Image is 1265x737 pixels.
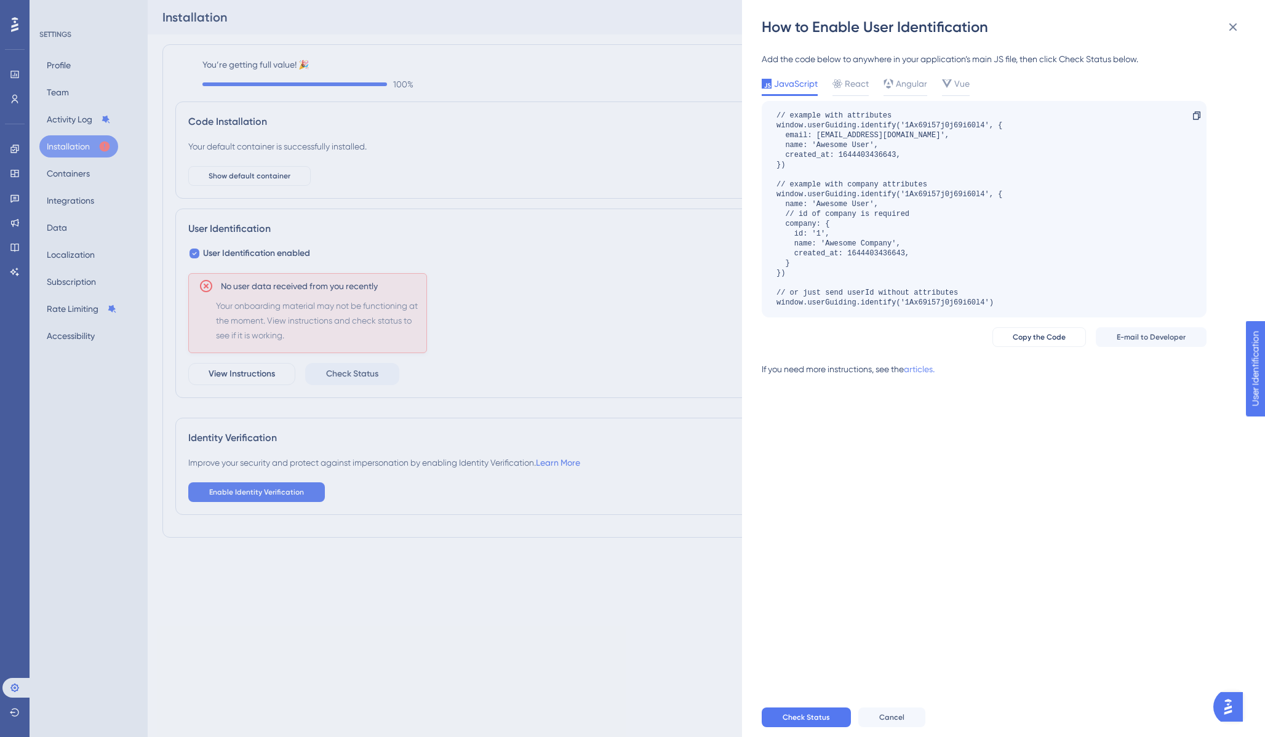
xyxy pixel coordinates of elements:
[762,17,1248,37] div: How to Enable User Identification
[904,362,935,386] a: articles.
[762,52,1207,66] div: Add the code below to anywhere in your application’s main JS file, then click Check Status below.
[1213,688,1250,725] iframe: UserGuiding AI Assistant Launcher
[776,111,1002,308] div: // example with attributes window.userGuiding.identify('1Ax69i57j0j69i60l4', { email: [EMAIL_ADDR...
[774,76,818,91] span: JavaScript
[954,76,970,91] span: Vue
[845,76,869,91] span: React
[1013,332,1066,342] span: Copy the Code
[762,707,851,727] button: Check Status
[762,362,904,376] div: If you need more instructions, see the
[1117,332,1186,342] span: E-mail to Developer
[858,707,925,727] button: Cancel
[1096,327,1207,347] button: E-mail to Developer
[10,3,86,18] span: User Identification
[896,76,927,91] span: Angular
[992,327,1086,347] button: Copy the Code
[783,712,830,722] span: Check Status
[879,712,904,722] span: Cancel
